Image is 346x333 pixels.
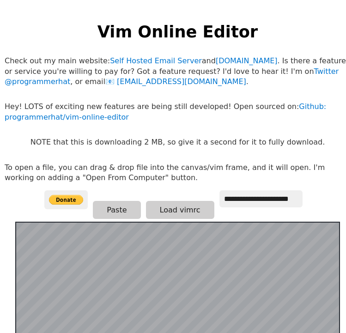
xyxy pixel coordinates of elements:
button: Load vimrc [146,201,214,219]
p: NOTE that this is downloading 2 MB, so give it a second for it to fully download. [30,137,325,147]
a: Github: programmerhat/vim-online-editor [5,102,326,121]
a: Self Hosted Email Server [110,56,202,65]
a: [DOMAIN_NAME] [216,56,278,65]
h1: Vim Online Editor [97,20,258,43]
button: Paste [93,201,140,219]
a: [EMAIL_ADDRESS][DOMAIN_NAME] [105,77,246,86]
